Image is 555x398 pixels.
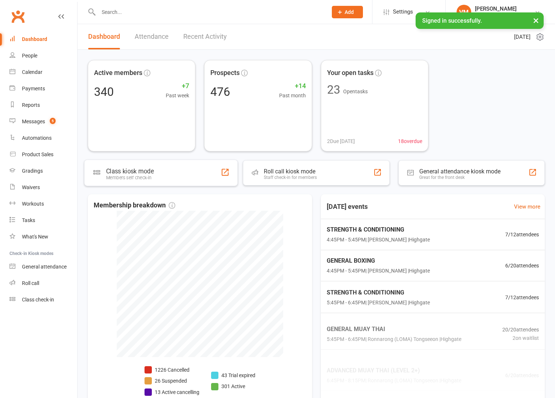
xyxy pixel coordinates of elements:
[211,371,255,379] li: 43 Trial expired
[327,267,430,275] span: 4:45PM - 5:45PM | [PERSON_NAME] | Highgate
[166,81,189,91] span: +7
[94,68,142,78] span: Active members
[10,130,77,146] a: Automations
[22,102,40,108] div: Reports
[10,275,77,292] a: Roll call
[529,12,543,28] button: ×
[327,236,430,244] span: 4:45PM - 5:45PM | [PERSON_NAME] | Highgate
[393,4,413,20] span: Settings
[321,200,374,213] h3: [DATE] events
[475,5,535,12] div: [PERSON_NAME]
[475,12,535,19] div: Champions Gym Highgate
[183,24,227,49] a: Recent Activity
[135,24,169,49] a: Attendance
[22,280,39,286] div: Roll call
[166,91,189,99] span: Past week
[22,86,45,91] div: Payments
[10,113,77,130] a: Messages 5
[22,297,54,303] div: Class check-in
[332,6,363,18] button: Add
[327,366,461,375] span: ADVANCED MUAY THAI (LEVEL 2+)
[106,168,154,175] div: Class kiosk mode
[457,5,471,19] div: VM
[505,371,539,379] span: 6 / 20 attendees
[22,234,48,240] div: What's New
[22,184,40,190] div: Waivers
[145,366,199,374] li: 1226 Cancelled
[10,146,77,163] a: Product Sales
[514,33,530,41] span: [DATE]
[10,179,77,196] a: Waivers
[22,69,42,75] div: Calendar
[106,175,154,180] div: Members self check-in
[10,31,77,48] a: Dashboard
[22,135,52,141] div: Automations
[327,68,374,78] span: Your open tasks
[10,48,77,64] a: People
[22,201,44,207] div: Workouts
[327,137,355,145] span: 2 Due [DATE]
[505,230,539,239] span: 7 / 12 attendees
[10,259,77,275] a: General attendance kiosk mode
[22,168,43,174] div: Gradings
[345,9,354,15] span: Add
[343,89,368,94] span: Open tasks
[264,175,317,180] div: Staff check-in for members
[10,212,77,229] a: Tasks
[9,7,27,26] a: Clubworx
[514,202,540,211] a: View more
[22,217,35,223] div: Tasks
[22,36,47,42] div: Dashboard
[327,84,340,95] div: 23
[88,24,120,49] a: Dashboard
[327,324,461,334] span: GENERAL MUAY THAI
[422,17,482,24] span: Signed in successfully.
[96,7,322,17] input: Search...
[10,80,77,97] a: Payments
[211,382,255,390] li: 301 Active
[505,293,539,301] span: 7 / 12 attendees
[10,163,77,179] a: Gradings
[505,262,539,270] span: 6 / 20 attendees
[10,97,77,113] a: Reports
[327,298,430,307] span: 5:45PM - 6:45PM | [PERSON_NAME] | Highgate
[22,53,37,59] div: People
[327,225,430,234] span: STRENGTH & CONDITIONING
[22,264,67,270] div: General attendance
[10,229,77,245] a: What's New
[419,168,500,175] div: General attendance kiosk mode
[94,200,175,211] span: Membership breakdown
[145,388,199,396] li: 13 Active cancelling
[50,118,56,124] span: 5
[10,64,77,80] a: Calendar
[279,91,306,99] span: Past month
[264,168,317,175] div: Roll call kiosk mode
[327,376,461,384] span: 6:45PM - 8:15PM | Ronnarong (LOMA) Tongseeon | Highgate
[419,175,500,180] div: Great for the front desk
[502,326,539,334] span: 20 / 20 attendees
[398,137,422,145] span: 18 overdue
[94,86,114,98] div: 340
[10,196,77,212] a: Workouts
[22,119,45,124] div: Messages
[327,335,461,343] span: 5:45PM - 6:45PM | Ronnarong (LOMA) Tongseeon | Highgate
[502,334,539,342] span: 2 on waitlist
[145,377,199,385] li: 26 Suspended
[210,68,240,78] span: Prospects
[210,86,230,98] div: 476
[327,288,430,297] span: STRENGTH & CONDITIONING
[327,256,430,266] span: GENERAL BOXING
[279,81,306,91] span: +14
[22,151,53,157] div: Product Sales
[10,292,77,308] a: Class kiosk mode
